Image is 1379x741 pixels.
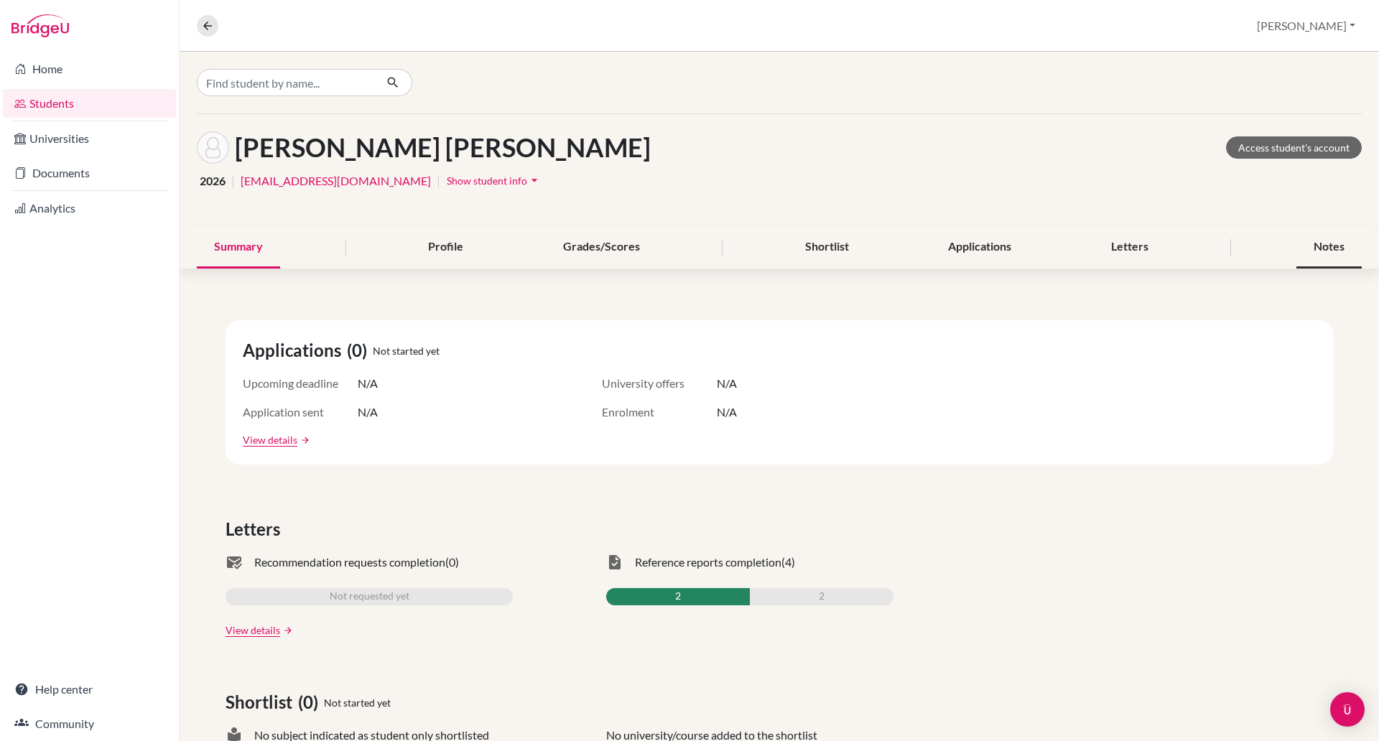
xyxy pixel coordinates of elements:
[819,588,825,605] span: 2
[197,69,375,96] input: Find student by name...
[717,404,737,421] span: N/A
[197,131,229,164] img: Pham Quoc Huy Nguyen's avatar
[226,554,243,571] span: mark_email_read
[411,226,480,269] div: Profile
[3,124,176,153] a: Universities
[324,695,391,710] span: Not started yet
[243,432,297,447] a: View details
[358,404,378,421] span: N/A
[1296,226,1362,269] div: Notes
[11,14,69,37] img: Bridge-U
[602,404,717,421] span: Enrolment
[235,132,651,163] h1: [PERSON_NAME] [PERSON_NAME]
[297,435,310,445] a: arrow_forward
[241,172,431,190] a: [EMAIL_ADDRESS][DOMAIN_NAME]
[437,172,440,190] span: |
[447,174,527,187] span: Show student info
[226,516,286,542] span: Letters
[3,194,176,223] a: Analytics
[373,343,440,358] span: Not started yet
[243,375,358,392] span: Upcoming deadline
[1094,226,1166,269] div: Letters
[445,554,459,571] span: (0)
[675,588,681,605] span: 2
[254,554,445,571] span: Recommendation requests completion
[3,89,176,118] a: Students
[3,709,176,738] a: Community
[226,689,298,715] span: Shortlist
[3,55,176,83] a: Home
[635,554,781,571] span: Reference reports completion
[1226,136,1362,159] a: Access student's account
[280,625,293,635] a: arrow_forward
[781,554,795,571] span: (4)
[602,375,717,392] span: University offers
[243,404,358,421] span: Application sent
[527,173,542,187] i: arrow_drop_down
[358,375,378,392] span: N/A
[446,169,542,192] button: Show student infoarrow_drop_down
[3,675,176,704] a: Help center
[231,172,235,190] span: |
[347,337,373,363] span: (0)
[546,226,657,269] div: Grades/Scores
[606,554,623,571] span: task
[717,375,737,392] span: N/A
[3,159,176,187] a: Documents
[1250,12,1362,39] button: [PERSON_NAME]
[197,226,280,269] div: Summary
[243,337,347,363] span: Applications
[226,623,280,638] a: View details
[298,689,324,715] span: (0)
[788,226,866,269] div: Shortlist
[1330,692,1365,727] div: Open Intercom Messenger
[200,172,226,190] span: 2026
[931,226,1029,269] div: Applications
[330,588,409,605] span: Not requested yet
